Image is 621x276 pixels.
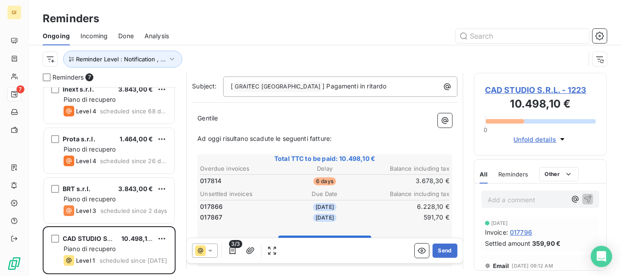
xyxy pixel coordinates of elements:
[283,164,366,173] th: Delay
[64,145,116,153] span: Piano di recupero
[118,32,134,40] span: Done
[197,135,332,142] span: Ad oggi risultano scadute le seguenti fatture:
[76,56,166,63] span: Reminder Level : Notification , ...
[512,263,553,268] span: [DATE] 09:12 AM
[200,212,282,222] td: 017867
[231,82,233,90] span: [
[76,157,96,164] span: Level 4
[63,235,122,242] span: CAD STUDIO S.R.L.
[485,84,596,96] span: CAD STUDIO S.R.L. - 1223
[485,239,530,248] span: Settled amount
[513,135,556,144] span: Unfold details
[16,85,24,93] span: 7
[510,228,532,237] span: 017796
[313,214,337,222] span: [DATE]
[480,171,488,178] span: All
[367,202,450,212] td: 6.228,10 €
[367,212,450,222] td: 591,70 €
[76,257,95,264] span: Level 1
[100,157,167,164] span: scheduled since 26 days
[367,164,450,173] th: Balance including tax
[63,51,182,68] button: Reminder Level : Notification , ...
[484,126,487,133] span: 0
[199,154,451,163] span: Total TTC to be paid: 10.498,10 €
[7,5,21,20] div: GI
[313,203,337,211] span: [DATE]
[52,73,84,82] span: Reminders
[313,177,336,185] span: 6 days
[200,189,282,199] th: Unsettled invoices
[76,207,96,214] span: Level 3
[367,176,450,186] td: 3.678,30 €
[121,235,157,242] span: 10.498,10 €
[144,32,169,40] span: Analysis
[233,82,322,92] span: GRAITEC [GEOGRAPHIC_DATA]
[511,134,569,144] button: Unfold details
[63,135,96,143] span: Prota s.r.l.
[118,185,153,192] span: 3.843,00 €
[64,96,116,103] span: Piano di recupero
[100,207,167,214] span: scheduled since 2 days
[85,73,93,81] span: 7
[367,189,450,199] th: Balance including tax
[63,185,91,192] span: BRT s.r.l.
[485,228,508,237] span: Invoice :
[485,96,596,114] h3: 10.498,10 €
[76,108,96,115] span: Level 4
[433,244,457,258] button: Send
[200,202,282,212] td: 017866
[200,176,221,185] span: 017814
[120,135,153,143] span: 1.464,00 €
[63,85,94,93] span: Inext s.r.l.
[200,164,282,173] th: Overdue invoices
[532,239,561,248] span: 359,90 €
[283,189,366,199] th: Due Date
[591,246,612,267] div: Open Intercom Messenger
[118,85,153,93] span: 3.843,00 €
[322,82,386,90] span: ] Pagamenti in ritardo
[456,29,589,43] input: Search
[539,167,579,181] button: Other
[493,262,509,269] span: Email
[498,171,528,178] span: Reminders
[100,108,167,115] span: scheduled since 68 days
[43,32,70,40] span: Ongoing
[192,82,216,90] span: Subject:
[100,257,167,264] span: scheduled since [DATE]
[197,114,218,122] span: Gentile
[7,256,21,271] img: Logo LeanPay
[43,87,176,276] div: grid
[491,220,508,226] span: [DATE]
[43,11,99,27] h3: Reminders
[64,245,116,252] span: Piano di recupero
[80,32,108,40] span: Incoming
[229,240,242,248] span: 3/3
[64,195,116,203] span: Piano di recupero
